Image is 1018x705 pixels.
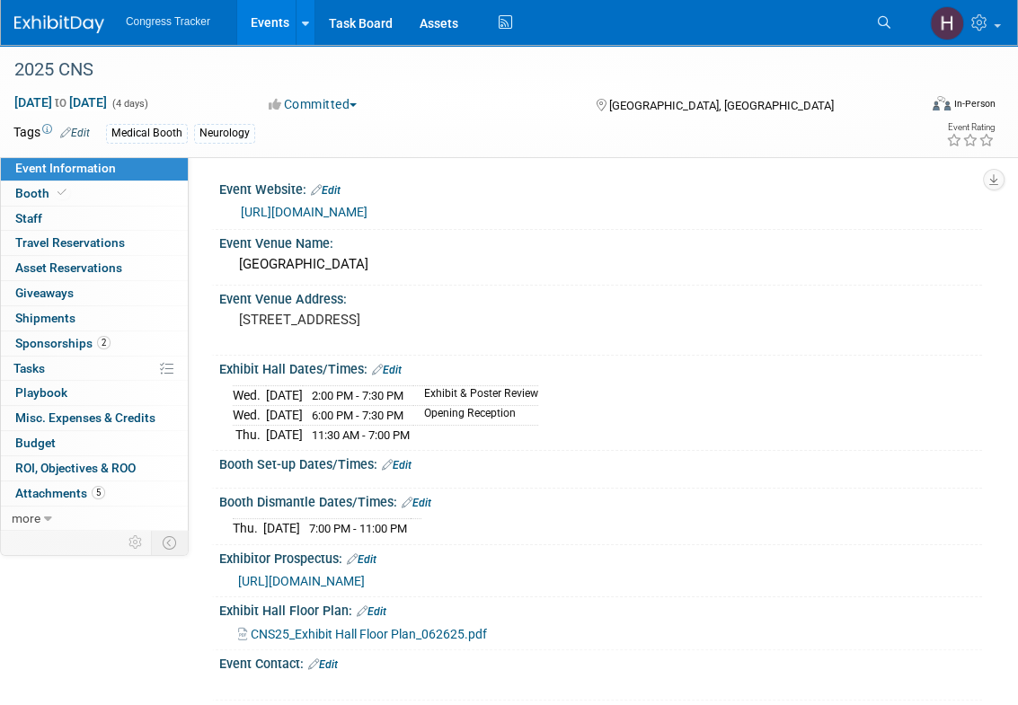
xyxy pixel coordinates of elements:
[402,497,431,509] a: Edit
[15,311,75,325] span: Shipments
[372,364,402,376] a: Edit
[241,205,367,219] a: [URL][DOMAIN_NAME]
[233,251,969,278] div: [GEOGRAPHIC_DATA]
[266,406,303,426] td: [DATE]
[15,436,56,450] span: Budget
[1,256,188,280] a: Asset Reservations
[14,15,104,33] img: ExhibitDay
[15,286,74,300] span: Giveaways
[238,627,487,641] a: CNS25_Exhibit Hall Floor Plan_062625.pdf
[1,431,188,455] a: Budget
[15,461,136,475] span: ROI, Objectives & ROO
[251,627,487,641] span: CNS25_Exhibit Hall Floor Plan_062625.pdf
[266,425,303,444] td: [DATE]
[60,127,90,139] a: Edit
[8,54,899,86] div: 2025 CNS
[15,161,116,175] span: Event Information
[106,124,188,143] div: Medical Booth
[233,406,266,426] td: Wed.
[15,385,67,400] span: Playbook
[13,94,108,110] span: [DATE] [DATE]
[233,519,263,538] td: Thu.
[219,650,982,674] div: Event Contact:
[1,481,188,506] a: Attachments5
[1,507,188,531] a: more
[15,260,122,275] span: Asset Reservations
[239,312,518,328] pre: [STREET_ADDRESS]
[312,409,403,422] span: 6:00 PM - 7:30 PM
[312,389,403,402] span: 2:00 PM - 7:30 PM
[13,123,90,144] td: Tags
[413,386,538,406] td: Exhibit & Poster Review
[194,124,255,143] div: Neurology
[953,97,996,110] div: In-Person
[126,15,210,28] span: Congress Tracker
[1,331,188,356] a: Sponsorships2
[382,459,412,471] a: Edit
[262,95,364,113] button: Committed
[1,406,188,430] a: Misc. Expenses & Credits
[219,545,982,568] div: Exhibitor Prospectus:
[12,511,40,525] span: more
[219,597,982,621] div: Exhibit Hall Floor Plan:
[357,605,386,618] a: Edit
[233,425,266,444] td: Thu.
[219,230,982,252] div: Event Venue Name:
[266,386,303,406] td: [DATE]
[1,357,188,381] a: Tasks
[15,336,111,350] span: Sponsorships
[609,99,834,112] span: [GEOGRAPHIC_DATA], [GEOGRAPHIC_DATA]
[311,184,341,197] a: Edit
[15,235,125,250] span: Travel Reservations
[52,95,69,110] span: to
[309,522,407,535] span: 7:00 PM - 11:00 PM
[843,93,996,120] div: Event Format
[219,286,982,308] div: Event Venue Address:
[238,574,365,588] a: [URL][DOMAIN_NAME]
[15,211,42,225] span: Staff
[219,356,982,379] div: Exhibit Hall Dates/Times:
[111,98,148,110] span: (4 days)
[1,207,188,231] a: Staff
[263,519,300,538] td: [DATE]
[1,456,188,480] a: ROI, Objectives & ROO
[13,361,45,375] span: Tasks
[930,6,964,40] img: Heather Jones
[1,156,188,181] a: Event Information
[1,231,188,255] a: Travel Reservations
[219,176,982,199] div: Event Website:
[308,658,338,671] a: Edit
[92,486,105,499] span: 5
[120,531,152,554] td: Personalize Event Tab Strip
[233,386,266,406] td: Wed.
[413,406,538,426] td: Opening Reception
[946,123,995,132] div: Event Rating
[933,96,951,110] img: Format-Inperson.png
[1,306,188,330] a: Shipments
[97,336,111,349] span: 2
[219,451,982,474] div: Booth Set-up Dates/Times:
[1,281,188,305] a: Giveaways
[219,489,982,512] div: Booth Dismantle Dates/Times:
[1,381,188,405] a: Playbook
[15,186,70,200] span: Booth
[15,410,155,425] span: Misc. Expenses & Credits
[15,486,105,500] span: Attachments
[347,553,376,566] a: Edit
[1,181,188,206] a: Booth
[312,428,410,442] span: 11:30 AM - 7:00 PM
[58,188,66,198] i: Booth reservation complete
[152,531,189,554] td: Toggle Event Tabs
